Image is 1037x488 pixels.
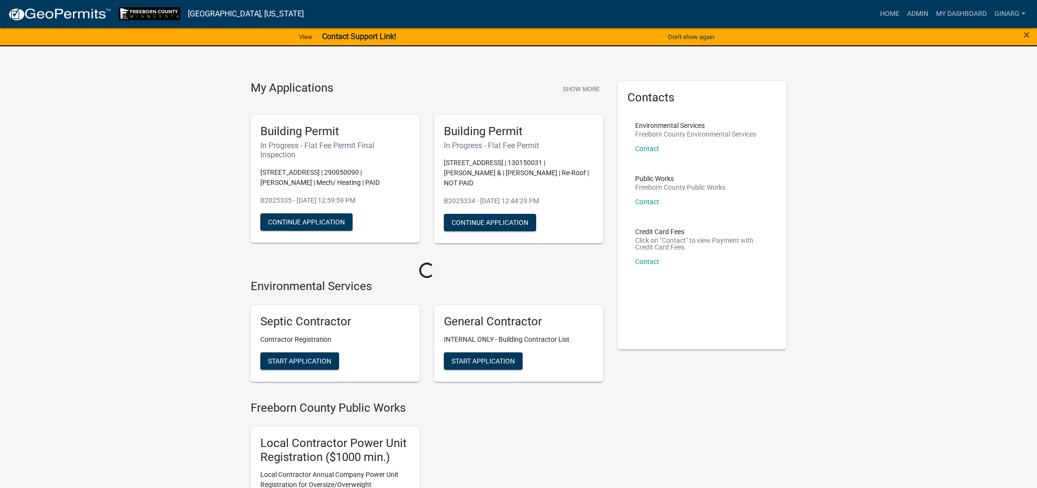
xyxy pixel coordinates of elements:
p: Credit Card Fees [635,228,769,235]
h4: Freeborn County Public Works [251,401,603,415]
a: My Dashboard [932,5,991,23]
h6: In Progress - Flat Fee Permit Final Inspection [260,141,410,159]
p: Freeborn County Public Works [635,184,725,191]
h5: Contacts [627,91,777,105]
p: B2025335 - [DATE] 12:59:59 PM [260,195,410,206]
p: [STREET_ADDRESS] | 130150031 | [PERSON_NAME] & | [PERSON_NAME] | Re-Roof | NOT PAID [444,158,594,188]
button: Start Application [260,352,339,370]
h6: In Progress - Flat Fee Permit [444,141,594,150]
p: Freeborn County Environmental Services [635,131,756,138]
a: [GEOGRAPHIC_DATA], [US_STATE] [188,6,304,22]
img: Freeborn County, Minnesota [119,7,180,20]
h4: My Applications [251,81,333,96]
p: B2025334 - [DATE] 12:44:29 PM [444,196,594,206]
h5: Building Permit [444,125,594,139]
span: Start Application [452,357,515,365]
p: [STREET_ADDRESS] | 290050090 | [PERSON_NAME] | Mech/ Heating | PAID [260,167,410,188]
h5: Local Contractor Power Unit Registration ($1000 min.) [260,436,410,464]
button: Show More [559,81,603,97]
h4: Environmental Services [251,279,603,293]
button: Close [1023,29,1030,41]
a: Contact [635,198,659,206]
p: Click on "Contact" to view Payment with Credit Card Fees. [635,237,769,251]
a: Contact [635,258,659,265]
h5: General Contractor [444,315,594,329]
h5: Septic Contractor [260,315,410,329]
p: Environmental Services [635,122,756,129]
span: × [1023,28,1030,42]
strong: Contact Support Link! [322,32,396,41]
h5: Building Permit [260,125,410,139]
button: Continue Application [444,214,536,231]
p: Contractor Registration [260,335,410,345]
span: Start Application [268,357,331,365]
a: Home [876,5,903,23]
a: Contact [635,145,659,153]
p: INTERNAL ONLY - Building Contractor List [444,335,594,345]
p: Public Works [635,175,725,182]
button: Continue Application [260,213,353,231]
a: Admin [903,5,932,23]
button: Don't show again [664,29,718,45]
a: ginarg [991,5,1029,23]
a: View [295,29,316,45]
button: Start Application [444,352,523,370]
